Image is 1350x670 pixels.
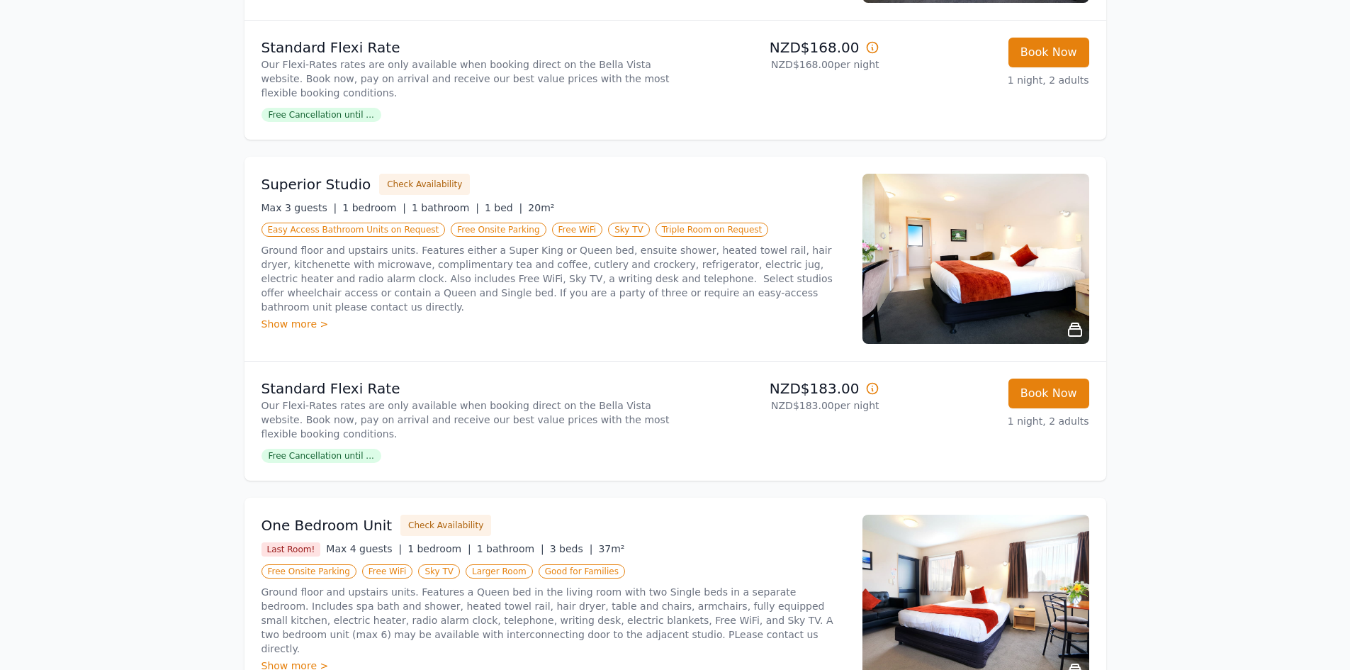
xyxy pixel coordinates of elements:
p: Standard Flexi Rate [261,38,670,57]
p: Ground floor and upstairs units. Features either a Super King or Queen bed, ensuite shower, heate... [261,243,845,314]
span: 1 bed | [485,202,522,213]
div: Show more > [261,317,845,331]
span: Sky TV [418,564,460,579]
span: 1 bathroom | [477,543,544,554]
span: Sky TV [608,223,650,237]
p: 1 night, 2 adults [891,414,1089,428]
span: Free Onsite Parking [261,564,356,579]
span: 1 bathroom | [412,202,479,213]
span: Free Cancellation until ... [261,108,381,122]
button: Check Availability [400,515,491,536]
span: 37m² [598,543,624,554]
p: Standard Flexi Rate [261,379,670,398]
button: Check Availability [379,174,470,195]
span: Free WiFi [552,223,603,237]
span: 1 bedroom | [407,543,471,554]
p: NZD$168.00 [681,38,879,57]
span: 20m² [528,202,554,213]
span: Triple Room on Request [656,223,768,237]
p: NZD$168.00 per night [681,57,879,72]
p: 1 night, 2 adults [891,73,1089,87]
span: Free Cancellation until ... [261,449,381,463]
span: Free Onsite Parking [451,223,546,237]
span: 3 beds | [550,543,593,554]
span: Good for Families [539,564,625,579]
span: Free WiFi [362,564,413,579]
span: 1 bedroom | [342,202,406,213]
span: Max 3 guests | [261,202,337,213]
p: Our Flexi-Rates rates are only available when booking direct on the Bella Vista website. Book now... [261,57,670,100]
p: Ground floor and upstairs units. Features a Queen bed in the living room with two Single beds in ... [261,585,845,656]
button: Book Now [1008,38,1089,67]
span: Last Room! [261,542,321,557]
button: Book Now [1008,379,1089,408]
h3: One Bedroom Unit [261,515,393,535]
span: Larger Room [466,564,533,579]
span: Easy Access Bathroom Units on Request [261,223,446,237]
p: NZD$183.00 per night [681,398,879,413]
p: Our Flexi-Rates rates are only available when booking direct on the Bella Vista website. Book now... [261,398,670,441]
p: NZD$183.00 [681,379,879,398]
h3: Superior Studio [261,174,371,194]
span: Max 4 guests | [326,543,402,554]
